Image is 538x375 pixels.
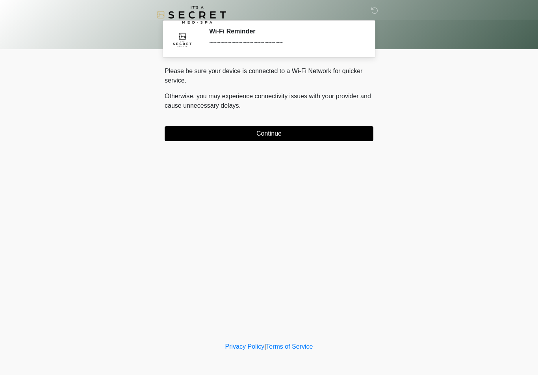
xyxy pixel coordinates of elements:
p: Otherwise, you may experience connectivity issues with your provider and cause unnecessary delays [165,92,373,110]
img: It's A Secret Med Spa Logo [157,6,226,24]
a: Privacy Policy [225,343,265,350]
h2: Wi-Fi Reminder [209,28,362,35]
div: ~~~~~~~~~~~~~~~~~~~~ [209,38,362,48]
a: | [264,343,266,350]
p: Please be sure your device is connected to a Wi-Fi Network for quicker service. [165,66,373,85]
a: Terms of Service [266,343,313,350]
button: Continue [165,126,373,141]
span: . [239,102,241,109]
img: Agent Avatar [171,28,194,51]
